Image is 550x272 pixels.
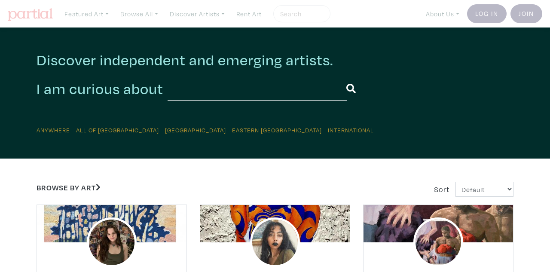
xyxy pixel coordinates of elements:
[413,217,463,267] img: phpThumb.php
[87,217,137,267] img: phpThumb.php
[165,126,226,134] a: [GEOGRAPHIC_DATA]
[279,9,322,19] input: Search
[37,51,513,69] h2: Discover independent and emerging artists.
[166,5,229,23] a: Discover Artists
[232,5,266,23] a: Rent Art
[37,79,163,98] h2: I am curious about
[510,4,542,23] a: Join
[61,5,113,23] a: Featured Art
[37,126,70,134] a: Anywhere
[116,5,162,23] a: Browse All
[467,4,507,23] a: Log In
[328,126,374,134] a: International
[250,217,300,267] img: phpThumb.php
[434,184,449,194] span: Sort
[232,126,322,134] a: Eastern [GEOGRAPHIC_DATA]
[422,5,463,23] a: About Us
[37,183,101,193] a: Browse by Art
[76,126,159,134] a: All of [GEOGRAPHIC_DATA]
